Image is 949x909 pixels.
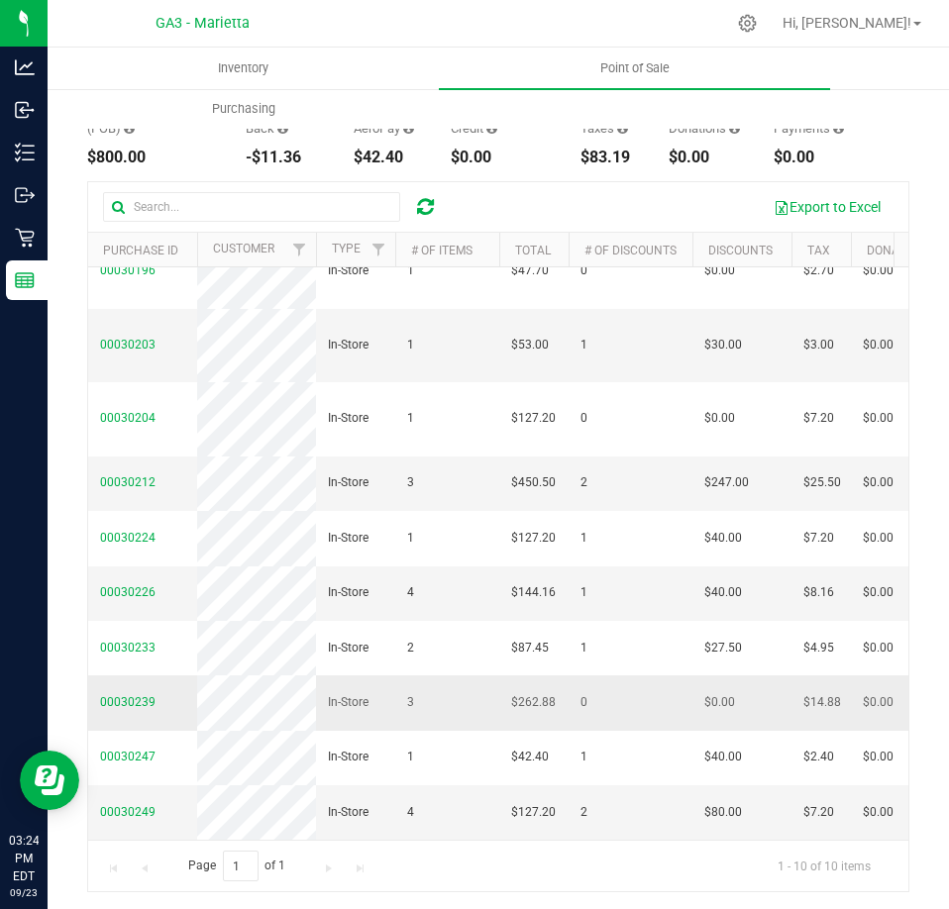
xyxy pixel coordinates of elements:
span: 0 [580,261,587,280]
span: In-Store [328,639,369,657]
span: $2.40 [803,748,834,766]
inline-svg: Reports [15,270,35,290]
span: $4.95 [803,639,834,657]
a: Purchase ID [103,244,178,257]
span: Inventory [191,59,295,77]
span: 1 [407,261,414,280]
a: # of Discounts [584,244,677,257]
div: $800.00 [87,150,216,165]
span: $262.88 [511,693,556,712]
a: Total [515,244,551,257]
span: 1 [407,336,414,354]
span: 1 [580,336,587,354]
span: In-Store [328,473,369,492]
div: -$11.36 [246,150,324,165]
span: Page of 1 [171,851,302,881]
span: $0.00 [704,261,735,280]
span: 4 [407,583,414,602]
span: $144.16 [511,583,556,602]
span: $0.00 [863,803,894,822]
a: Filter [363,233,395,266]
span: 1 - 10 of 10 items [762,851,887,880]
span: 1 [580,639,587,657]
span: $127.20 [511,803,556,822]
div: Total AeroPay [354,109,421,135]
span: 1 [407,748,414,766]
span: $8.16 [803,583,834,602]
span: $0.00 [863,409,894,428]
span: In-Store [328,748,369,766]
a: # of Items [411,244,473,257]
a: Customer [213,242,274,255]
span: 1 [580,529,587,548]
span: Point of Sale [574,59,696,77]
span: 00030203 [100,338,156,352]
span: $0.00 [863,693,894,712]
span: $30.00 [704,336,742,354]
span: $127.20 [511,409,556,428]
div: Total Cash Back [246,109,324,135]
span: Hi, [PERSON_NAME]! [783,15,911,31]
p: 09/23 [9,885,39,900]
span: 2 [407,639,414,657]
span: $0.00 [863,583,894,602]
span: $0.00 [704,693,735,712]
span: $0.00 [704,409,735,428]
inline-svg: Inbound [15,100,35,120]
iframe: Resource center [20,751,79,810]
span: 0 [580,693,587,712]
span: $0.00 [863,261,894,280]
div: Total Customer Credit [451,109,551,135]
span: 00030239 [100,695,156,709]
span: 00030196 [100,263,156,277]
span: $3.00 [803,336,834,354]
span: $40.00 [704,583,742,602]
span: $0.00 [863,473,894,492]
span: $53.00 [511,336,549,354]
inline-svg: Outbound [15,185,35,205]
span: 1 [407,529,414,548]
span: 00030204 [100,411,156,425]
inline-svg: Analytics [15,57,35,77]
span: GA3 - Marietta [156,15,250,32]
span: In-Store [328,583,369,602]
div: $83.19 [580,150,639,165]
span: 00030249 [100,805,156,819]
span: $7.20 [803,409,834,428]
span: $40.00 [704,529,742,548]
span: $42.40 [511,748,549,766]
div: Manage settings [735,14,760,33]
span: $0.00 [863,748,894,766]
span: 2 [580,803,587,822]
span: In-Store [328,409,369,428]
a: Purchasing [48,88,439,130]
a: Discounts [708,244,773,257]
span: $127.20 [511,529,556,548]
span: 4 [407,803,414,822]
span: $27.50 [704,639,742,657]
input: 1 [223,851,259,881]
div: $0.00 [774,150,880,165]
span: $247.00 [704,473,749,492]
span: $25.50 [803,473,841,492]
span: Purchasing [185,100,302,118]
span: 1 [580,748,587,766]
span: 00030233 [100,641,156,655]
span: 00030212 [100,475,156,489]
span: $7.20 [803,529,834,548]
div: $42.40 [354,150,421,165]
span: 00030247 [100,750,156,763]
inline-svg: Retail [15,228,35,248]
div: Total Taxes [580,109,639,135]
span: In-Store [328,336,369,354]
a: Type [332,242,361,255]
span: 0 [580,409,587,428]
span: In-Store [328,529,369,548]
span: 1 [407,409,414,428]
span: $0.00 [863,639,894,657]
span: $0.00 [863,336,894,354]
span: In-Store [328,261,369,280]
span: In-Store [328,803,369,822]
span: 1 [580,583,587,602]
a: Donation [867,244,925,257]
